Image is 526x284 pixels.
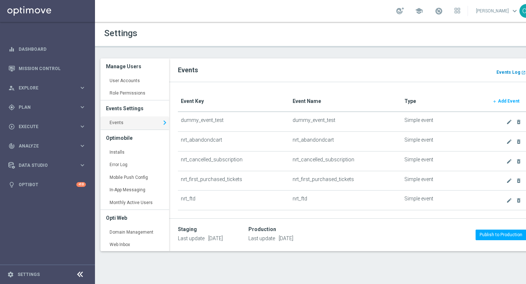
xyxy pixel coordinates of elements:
[8,66,86,72] button: Mission Control
[8,85,15,91] i: person_search
[19,175,76,194] a: Optibot
[8,123,15,130] i: play_circle_outline
[19,59,86,78] a: Mission Control
[178,191,290,210] td: nrt_ftd
[178,210,290,230] td: nrt_player_attributes
[8,46,86,52] button: equalizer Dashboard
[178,112,290,131] td: dummy_event_test
[100,87,169,100] a: Role Permissions
[290,151,401,171] td: nrt_cancelled_subscription
[8,182,86,188] button: lightbulb Optibot +10
[19,86,79,90] span: Explore
[106,210,164,226] h3: Opti Web
[415,7,423,15] span: school
[290,171,401,191] td: nrt_first_purchased_tickets
[401,191,485,210] td: Simple event
[516,158,522,164] i: delete_forever
[8,143,86,149] button: track_changes Analyze keyboard_arrow_right
[248,235,293,242] p: Last update
[492,99,497,104] i: add
[100,251,169,264] a: Web Push Config
[401,151,485,171] td: Simple event
[401,171,485,191] td: Simple event
[279,235,293,241] span: [DATE]
[79,84,86,91] i: keyboard_arrow_right
[248,226,276,233] div: Production
[8,175,86,194] div: Optibot
[106,130,164,146] h3: Optimobile
[8,39,86,59] div: Dashboard
[100,184,169,197] a: In-App Messaging
[8,162,86,168] button: Data Studio keyboard_arrow_right
[290,112,401,131] td: dummy_event_test
[79,104,86,111] i: keyboard_arrow_right
[511,7,519,15] span: keyboard_arrow_down
[178,91,290,112] th: Event Key
[178,171,290,191] td: nrt_first_purchased_tickets
[79,162,86,169] i: keyboard_arrow_right
[106,58,164,74] h3: Manage Users
[208,235,223,241] span: [DATE]
[401,112,485,131] td: Simple event
[8,46,15,53] i: equalizer
[401,210,485,230] td: Simple event
[18,272,40,277] a: Settings
[8,124,86,130] button: play_circle_outline Execute keyboard_arrow_right
[496,70,520,75] b: Events Log
[8,85,86,91] button: person_search Explore keyboard_arrow_right
[516,139,522,145] i: delete_forever
[76,182,86,187] div: +10
[506,119,512,125] i: create
[516,119,522,125] i: delete_forever
[100,74,169,88] a: User Accounts
[100,196,169,210] a: Monthly Active Users
[19,105,79,110] span: Plan
[401,91,485,112] th: Type
[516,178,522,184] i: delete_forever
[8,162,79,169] div: Data Studio
[8,181,15,188] i: lightbulb
[104,28,312,39] h1: Settings
[290,191,401,210] td: nrt_ftd
[516,197,522,203] i: delete_forever
[290,132,401,151] td: nrt_abandondcart
[498,99,519,104] b: Add Event
[178,235,223,242] p: Last update
[290,91,401,112] th: Event Name
[79,142,86,149] i: keyboard_arrow_right
[19,124,79,129] span: Execute
[8,104,15,111] i: gps_fixed
[8,85,79,91] div: Explore
[521,70,526,75] i: launch
[7,271,14,278] i: settings
[100,146,169,159] a: Installs
[401,132,485,151] td: Simple event
[160,117,169,128] i: keyboard_arrow_right
[178,226,197,233] div: Staging
[178,132,290,151] td: nrt_abandondcart
[106,100,164,116] h3: Events Settings
[506,178,512,184] i: create
[100,158,169,172] a: Error Log
[79,123,86,130] i: keyboard_arrow_right
[8,143,79,149] div: Analyze
[100,116,169,130] a: Events
[100,226,169,239] a: Domain Management
[8,104,86,110] button: gps_fixed Plan keyboard_arrow_right
[8,123,79,130] div: Execute
[19,144,79,148] span: Analyze
[8,104,79,111] div: Plan
[506,197,512,203] i: create
[8,143,15,149] i: track_changes
[19,163,79,168] span: Data Studio
[475,5,519,16] a: [PERSON_NAME]keyboard_arrow_down
[178,151,290,171] td: nrt_cancelled_subscription
[19,39,86,59] a: Dashboard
